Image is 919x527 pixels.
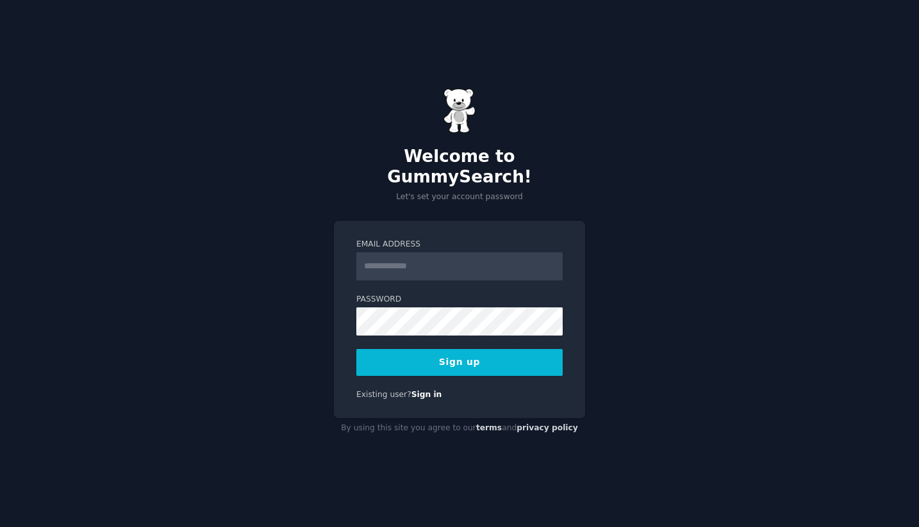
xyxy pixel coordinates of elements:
span: Existing user? [356,390,411,399]
h2: Welcome to GummySearch! [334,147,585,187]
button: Sign up [356,349,563,376]
div: By using this site you agree to our and [334,418,585,439]
label: Password [356,294,563,305]
p: Let's set your account password [334,191,585,203]
img: Gummy Bear [443,88,476,133]
a: Sign in [411,390,442,399]
a: terms [476,423,502,432]
a: privacy policy [517,423,578,432]
label: Email Address [356,239,563,250]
